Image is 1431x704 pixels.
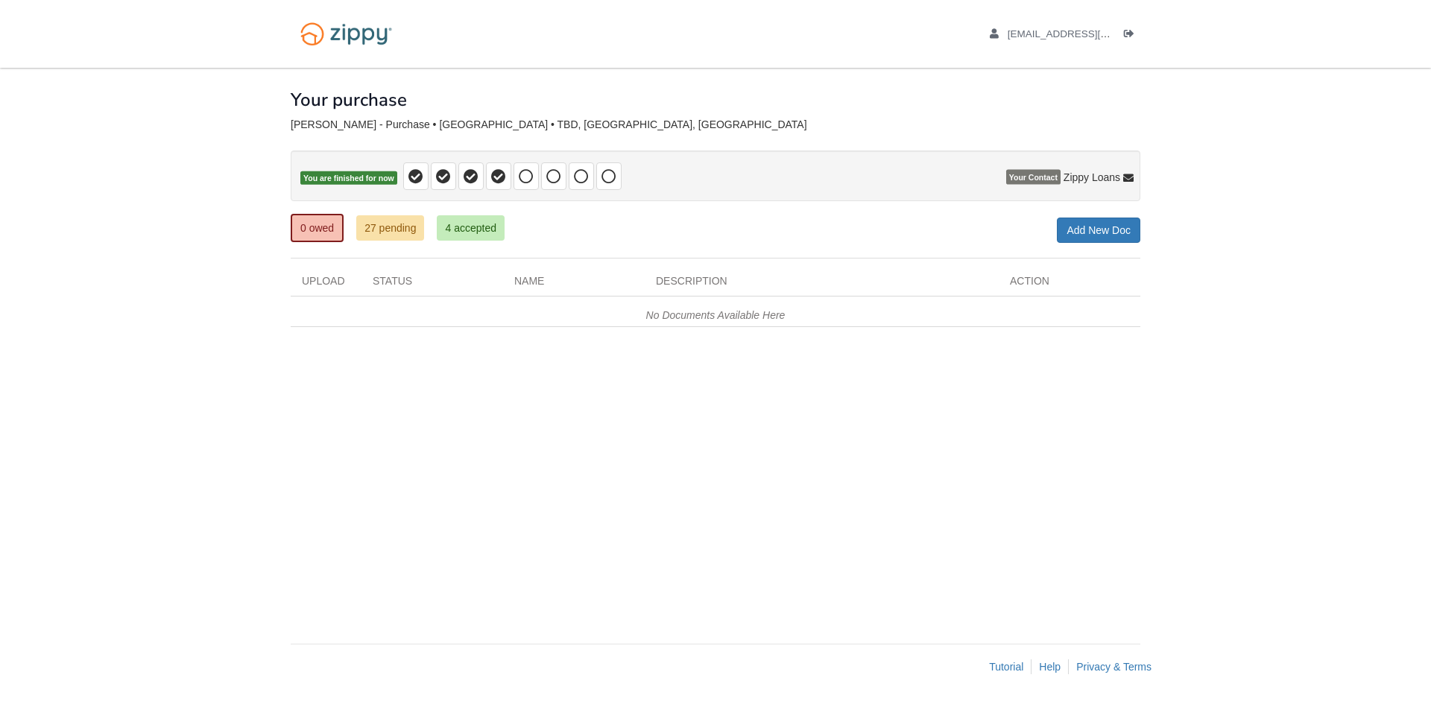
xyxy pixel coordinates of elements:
[645,273,999,296] div: Description
[646,309,786,321] em: No Documents Available Here
[361,273,503,296] div: Status
[1039,661,1061,673] a: Help
[999,273,1140,296] div: Action
[1006,170,1061,185] span: Your Contact
[989,661,1023,673] a: Tutorial
[291,118,1140,131] div: [PERSON_NAME] - Purchase • [GEOGRAPHIC_DATA] • TBD, [GEOGRAPHIC_DATA], [GEOGRAPHIC_DATA]
[300,171,397,185] span: You are finished for now
[1124,28,1140,43] a: Log out
[503,273,645,296] div: Name
[990,28,1178,43] a: edit profile
[291,15,402,53] img: Logo
[1057,218,1140,243] a: Add New Doc
[437,215,505,241] a: 4 accepted
[1076,661,1152,673] a: Privacy & Terms
[291,273,361,296] div: Upload
[356,215,424,241] a: 27 pending
[291,214,344,242] a: 0 owed
[291,90,407,110] h1: Your purchase
[1064,170,1120,185] span: Zippy Loans
[1008,28,1178,39] span: myrandanevins@gmail.com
